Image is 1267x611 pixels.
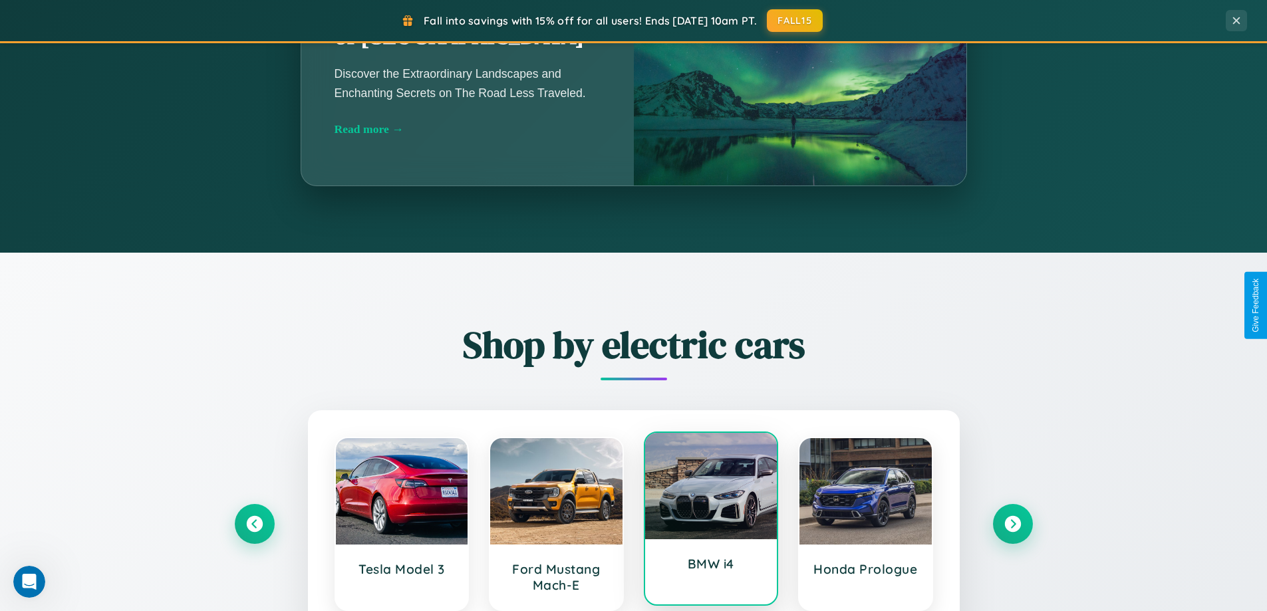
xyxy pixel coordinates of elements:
p: Discover the Extraordinary Landscapes and Enchanting Secrets on The Road Less Traveled. [335,64,601,102]
div: Give Feedback [1251,279,1260,332]
span: Fall into savings with 15% off for all users! Ends [DATE] 10am PT. [424,14,757,27]
iframe: Intercom live chat [13,566,45,598]
h2: Shop by electric cars [235,319,1033,370]
button: FALL15 [767,9,823,32]
h3: Honda Prologue [813,561,918,577]
h3: Tesla Model 3 [349,561,455,577]
h3: BMW i4 [658,556,764,572]
div: Read more → [335,122,601,136]
h3: Ford Mustang Mach-E [503,561,609,593]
